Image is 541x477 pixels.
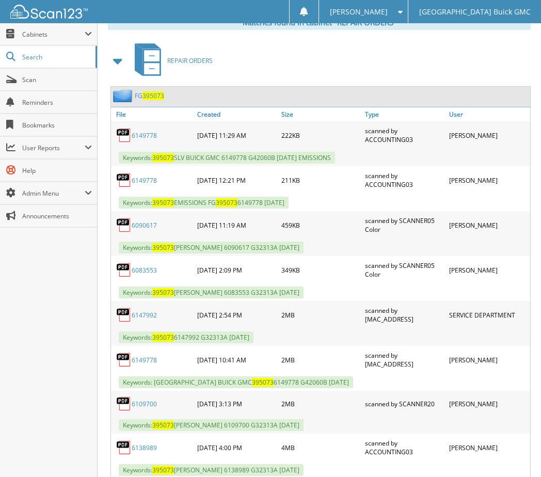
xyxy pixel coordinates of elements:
[279,169,362,192] div: 211KB
[362,304,446,326] div: scanned by [MAC_ADDRESS]
[132,311,157,320] a: 6147992
[129,40,213,81] a: REPAIR ORDERS
[119,197,289,209] span: Keywords: EMISSIONS FG 6149778 [DATE]
[116,217,132,233] img: PDF.png
[195,214,278,236] div: [DATE] 11:19 AM
[119,376,353,388] span: Keywords: [GEOGRAPHIC_DATA] BUICK GMC 6149778 G42060B [DATE]
[132,356,157,364] a: 6149778
[362,259,446,281] div: scanned by SCANNER05 Color
[22,98,92,107] span: Reminders
[419,9,531,15] span: [GEOGRAPHIC_DATA] Buick GMC
[22,30,85,39] span: Cabinets
[447,348,530,371] div: [PERSON_NAME]
[362,169,446,192] div: scanned by ACCOUNTING03
[22,166,92,175] span: Help
[111,107,195,121] a: File
[195,436,278,459] div: [DATE] 4:00 PM
[279,393,362,414] div: 2MB
[489,427,541,477] iframe: Chat Widget
[135,91,164,100] a: FG395073
[252,378,274,387] span: 395073
[362,214,446,236] div: scanned by SCANNER05 Color
[447,393,530,414] div: [PERSON_NAME]
[22,53,90,61] span: Search
[167,56,213,65] span: REPAIR ORDERS
[22,121,92,130] span: Bookmarks
[119,287,304,298] span: Keywords: [PERSON_NAME] 6083553 G32313A [DATE]
[330,9,388,15] span: [PERSON_NAME]
[132,221,157,230] a: 6090617
[10,5,88,19] img: scan123-logo-white.svg
[132,443,157,452] a: 6138989
[447,436,530,459] div: [PERSON_NAME]
[116,307,132,323] img: PDF.png
[279,304,362,326] div: 2MB
[22,144,85,152] span: User Reports
[152,198,174,207] span: 395073
[195,169,278,192] div: [DATE] 12:21 PM
[279,124,362,147] div: 222KB
[152,421,174,430] span: 395073
[116,262,132,278] img: PDF.png
[119,242,304,253] span: Keywords: [PERSON_NAME] 6090617 G32313A [DATE]
[279,348,362,371] div: 2MB
[132,400,157,408] a: 6109700
[113,89,135,102] img: folder2.png
[116,440,132,455] img: PDF.png
[152,288,174,297] span: 395073
[116,172,132,188] img: PDF.png
[119,464,304,476] span: Keywords: [PERSON_NAME] 6138989 G32313A [DATE]
[132,266,157,275] a: 6083553
[132,176,157,185] a: 6149778
[279,107,362,121] a: Size
[362,124,446,147] div: scanned by ACCOUNTING03
[22,75,92,84] span: Scan
[447,107,530,121] a: User
[195,124,278,147] div: [DATE] 11:29 AM
[152,243,174,252] span: 395073
[447,259,530,281] div: [PERSON_NAME]
[152,153,174,162] span: 395073
[116,128,132,143] img: PDF.png
[447,169,530,192] div: [PERSON_NAME]
[152,466,174,474] span: 395073
[279,214,362,236] div: 459KB
[195,304,278,326] div: [DATE] 2:54 PM
[279,436,362,459] div: 4MB
[132,131,157,140] a: 6149778
[116,396,132,411] img: PDF.png
[152,333,174,342] span: 395073
[195,107,278,121] a: Created
[362,436,446,459] div: scanned by ACCOUNTING03
[195,348,278,371] div: [DATE] 10:41 AM
[447,214,530,236] div: [PERSON_NAME]
[119,419,304,431] span: Keywords: [PERSON_NAME] 6109700 G32313A [DATE]
[362,393,446,414] div: scanned by SCANNER20
[447,304,530,326] div: SERVICE DEPARTMENT
[119,152,335,164] span: Keywords: SLV BUICK GMC 6149778 G42060B [DATE] EMISSIONS
[362,348,446,371] div: scanned by [MAC_ADDRESS]
[195,259,278,281] div: [DATE] 2:09 PM
[142,91,164,100] span: 395073
[119,331,253,343] span: Keywords: 6147992 G32313A [DATE]
[447,124,530,147] div: [PERSON_NAME]
[216,198,237,207] span: 395073
[116,352,132,368] img: PDF.png
[279,259,362,281] div: 349KB
[362,107,446,121] a: Type
[22,212,92,220] span: Announcements
[195,393,278,414] div: [DATE] 3:13 PM
[22,189,85,198] span: Admin Menu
